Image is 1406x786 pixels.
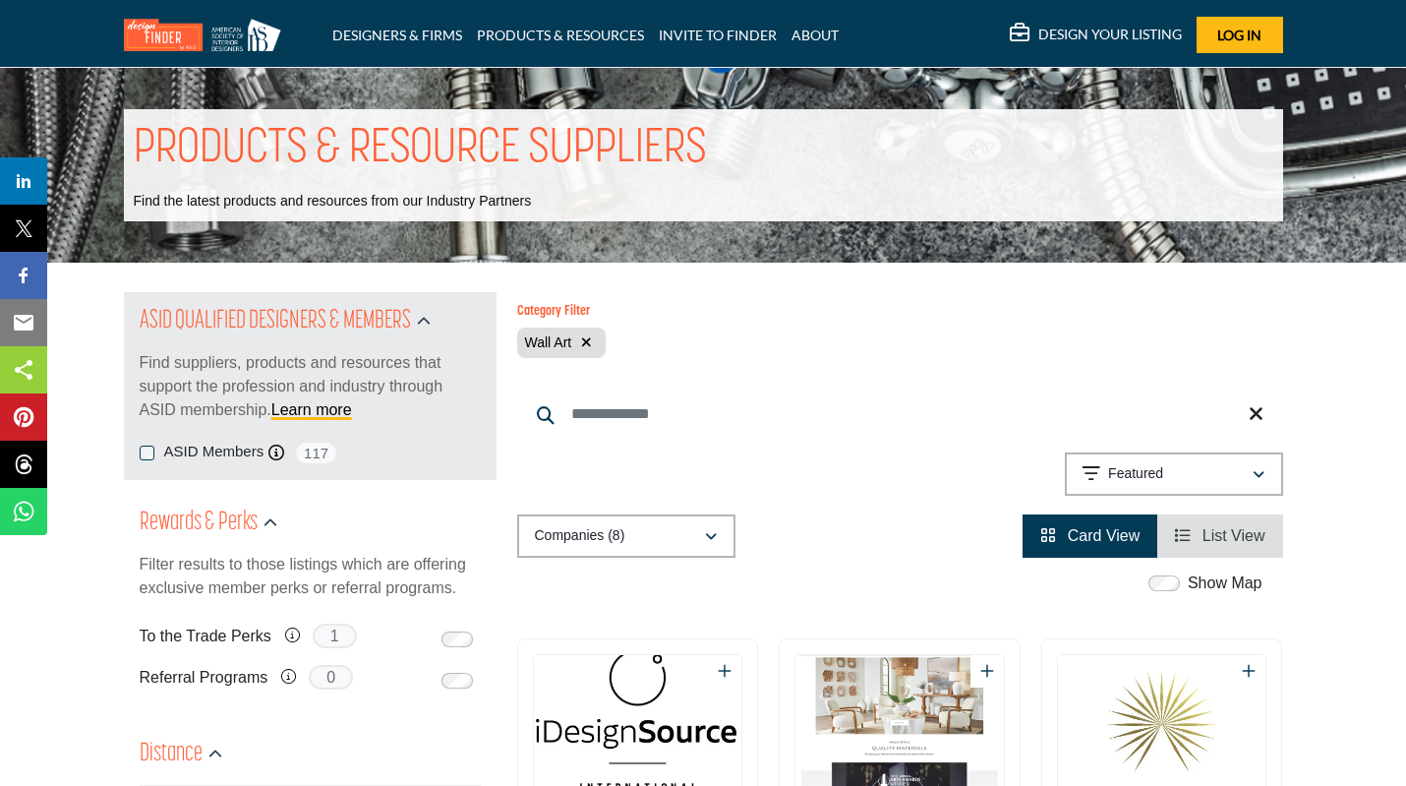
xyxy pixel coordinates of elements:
[1038,26,1182,43] h5: DESIGN YOUR LISTING
[140,304,411,339] h2: ASID QUALIFIED DESIGNERS & MEMBERS
[1157,514,1282,558] li: List View
[1175,527,1264,544] a: View List
[1197,17,1283,53] button: Log In
[535,526,625,546] p: Companies (8)
[294,441,338,465] span: 117
[140,351,481,422] p: Find suppliers, products and resources that support the profession and industry through ASID memb...
[1065,453,1283,496] button: Featured
[1217,27,1261,43] span: Log In
[140,660,268,695] label: Referral Programs
[791,27,839,43] a: ABOUT
[517,514,735,558] button: Companies (8)
[140,506,258,541] h2: Rewards & Perks
[134,119,707,180] h1: PRODUCTS & RESOURCE SUPPLIERS
[525,334,572,350] span: Wall Art
[517,304,607,321] h6: Category Filter
[441,632,473,647] input: Switch to To the Trade Perks
[140,446,154,460] input: ASID Members checkbox
[980,663,994,680] a: Add To List
[1188,572,1262,595] label: Show Map
[140,619,271,653] label: To the Trade Perks
[718,663,732,680] a: Add To List
[313,624,357,648] span: 1
[1202,527,1265,544] span: List View
[134,192,532,212] p: Find the latest products and resources from our Industry Partners
[164,441,264,463] label: ASID Members
[309,665,353,690] span: 0
[124,19,291,51] img: Site Logo
[1068,527,1141,544] span: Card View
[1108,464,1163,484] p: Featured
[140,737,203,772] h2: Distance
[659,27,777,43] a: INVITE TO FINDER
[1010,24,1182,47] div: DESIGN YOUR LISTING
[332,27,462,43] a: DESIGNERS & FIRMS
[1023,514,1157,558] li: Card View
[1040,527,1140,544] a: View Card
[477,27,644,43] a: PRODUCTS & RESOURCES
[1242,663,1256,680] a: Add To List
[517,391,1283,438] input: Search Keyword
[140,553,481,600] p: Filter results to those listings which are offering exclusive member perks or referral programs.
[441,673,473,689] input: Switch to Referral Programs
[271,401,352,418] a: Learn more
